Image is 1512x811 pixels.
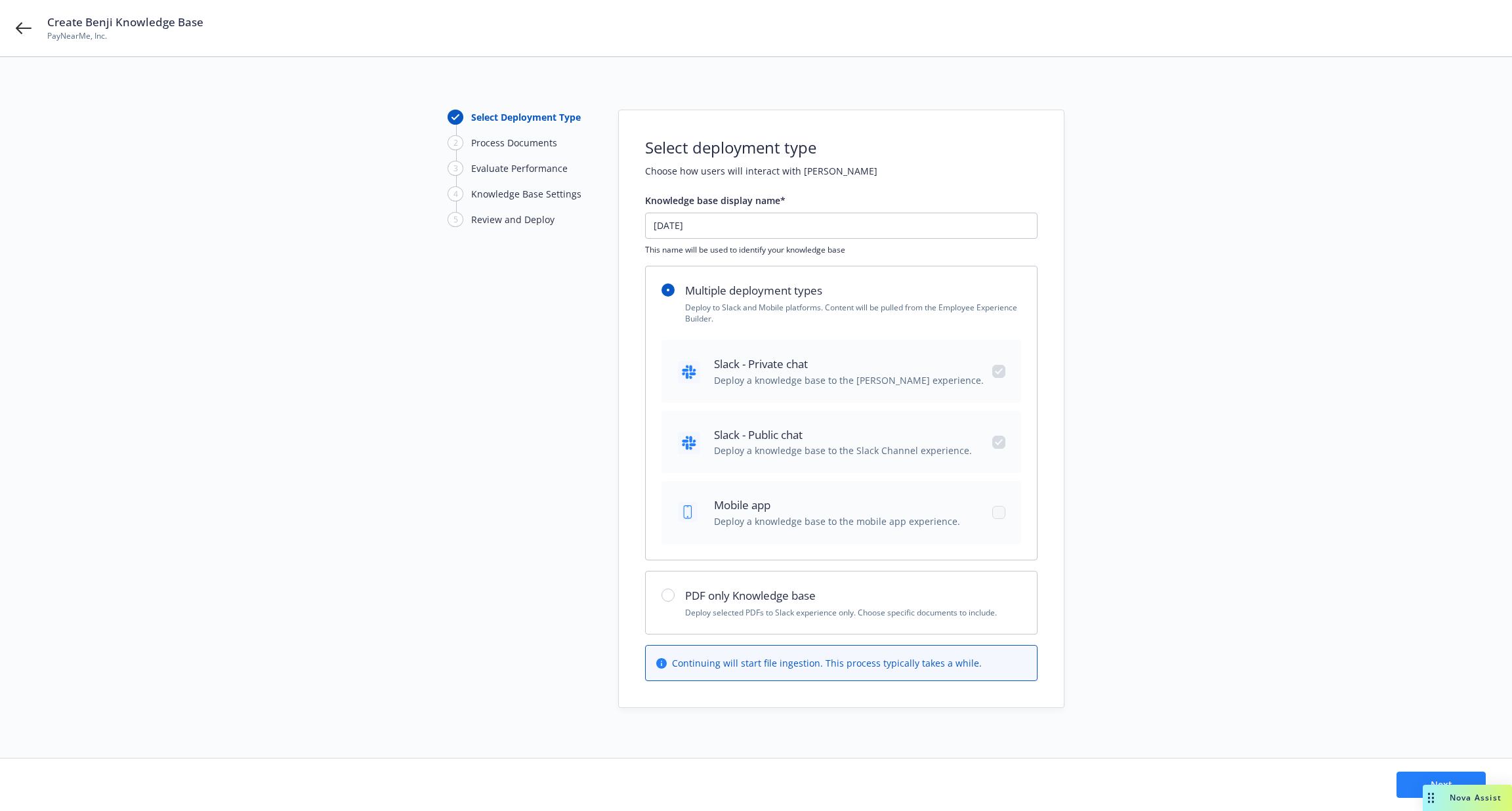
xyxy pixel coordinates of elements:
[448,212,463,227] div: 5
[714,497,960,514] span: Mobile app
[1396,772,1486,798] button: Next
[1431,778,1452,791] span: Next
[685,282,1021,299] h2: Multiple deployment types
[645,244,1038,255] span: This name will be used to identify your knowledge base
[661,411,1021,473] div: Slack - Public chatDeploy a knowledge base to the Slack Channel experience.
[714,373,984,387] span: Deploy a knowledge base to the [PERSON_NAME] experience.
[1450,792,1501,803] span: Nova Assist
[448,135,463,150] div: 2
[685,587,1021,604] h2: PDF only Knowledge base
[471,187,581,201] div: Knowledge Base Settings
[672,656,982,670] span: Continuing will start file ingestion. This process typically takes a while.
[685,607,1021,618] p: Deploy selected PDFs to Slack experience only. Choose specific documents to include.
[1423,785,1439,811] div: Drag to move
[661,340,1021,402] div: Slack - Private chatDeploy a knowledge base to the [PERSON_NAME] experience.
[661,481,1021,543] div: Mobile appDeploy a knowledge base to the mobile app experience.
[685,302,1021,324] p: Deploy to Slack and Mobile platforms. Content will be pulled from the Employee Experience Builder.
[645,136,816,159] h1: Select deployment type
[714,356,984,373] span: Slack - Private chat
[645,194,786,207] span: Knowledge base display name*
[448,186,463,201] div: 4
[714,444,972,457] span: Deploy a knowledge base to the Slack Channel experience.
[714,514,960,528] span: Deploy a knowledge base to the mobile app experience.
[471,136,557,150] div: Process Documents
[645,164,1038,178] h2: Choose how users will interact with [PERSON_NAME]
[471,110,581,124] div: Select Deployment Type
[1423,785,1512,811] button: Nova Assist
[471,161,568,175] div: Evaluate Performance
[714,426,972,444] span: Slack - Public chat
[47,14,203,30] span: Create Benji Knowledge Base
[448,161,463,176] div: 3
[47,30,203,42] span: PayNearMe, Inc.
[471,213,555,226] div: Review and Deploy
